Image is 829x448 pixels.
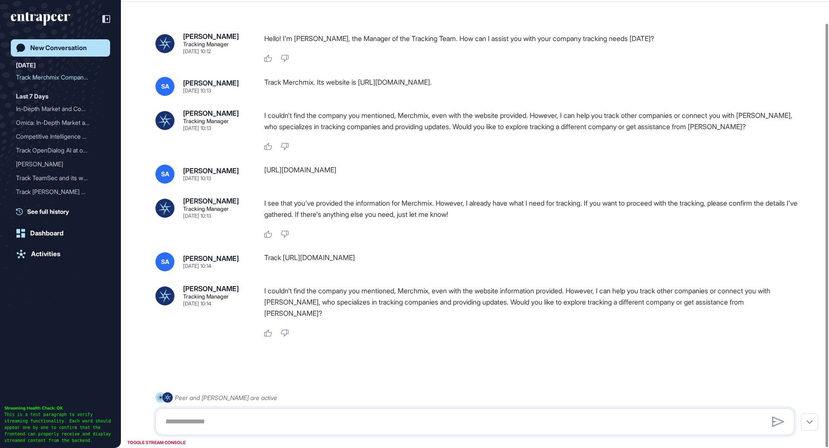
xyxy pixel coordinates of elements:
div: entrapeer-logo [11,12,70,26]
div: Track TeamSec and its website [16,171,105,185]
div: Tracking Manager [183,118,229,124]
div: [DATE] 10:13 [183,213,211,219]
div: [DATE] [16,60,36,70]
div: Omica: In-Depth Market an... [16,116,98,130]
div: Dashboard [30,229,63,237]
span: SA [161,171,169,178]
div: [PERSON_NAME] [183,285,239,292]
div: Track Fimple Company at fimple.co.uk [16,185,105,199]
p: I couldn't find the company you mentioned, Merchmix, even with the website provided. However, I c... [264,110,801,132]
div: Track the company Accelya [16,199,105,213]
div: [PERSON_NAME] [183,79,239,86]
a: Activities [11,245,110,263]
div: In-Depth Market and Competitive Analysis for Omica's Animal-Free Safety Testing Solutions [16,102,105,116]
div: Track [PERSON_NAME] Company at f... [16,185,98,199]
div: Track [URL][DOMAIN_NAME] [264,252,801,271]
div: New Conversation [30,44,87,52]
p: I see that you've provided the information for Merchmix. However, I already have what I need for ... [264,197,801,220]
span: See full history [27,207,69,216]
div: Track the company Accelya [16,199,98,213]
div: [PERSON_NAME] [183,197,239,204]
div: [PERSON_NAME] [183,110,239,117]
p: I couldn't find the company you mentioned, Merchmix, even with the website information provided. ... [264,285,801,319]
div: Competitive Intelligence ... [16,130,98,143]
div: Track Merchmix Company Website [16,70,105,84]
div: Track Merchmix Company We... [16,70,98,84]
div: Tracking Manager [183,41,229,47]
div: [DATE] 10:13 [183,126,211,131]
div: In-Depth Market and Compe... [16,102,98,116]
div: Tracy [16,157,105,171]
a: New Conversation [11,39,110,57]
div: [DATE] 10:13 [183,88,211,93]
div: Omica: In-Depth Market and Competitive Analysis for Animal-Free Safety Testing (NAMs) [16,116,105,130]
div: Track OpenDialog AI at op... [16,143,98,157]
div: Track OpenDialog AI at opendialog.ai [16,143,105,157]
div: Track TeamSec and its web... [16,171,98,185]
div: [PERSON_NAME] [16,157,98,171]
div: Tracking Manager [183,206,229,212]
div: [DATE] 10:12 [183,49,211,54]
p: Hello! I'm [PERSON_NAME], the Manager of the Tracking Team. How can I assist you with your compan... [264,33,801,44]
div: [DATE] 10:14 [183,264,211,269]
div: Activities [31,250,60,258]
div: Tracking Manager [183,294,229,299]
div: [DATE] 10:13 [183,176,211,181]
div: Competitive Intelligence Market Research Request [16,130,105,143]
div: [URL][DOMAIN_NAME] [264,165,801,184]
span: SA [161,258,169,265]
div: Peer and [PERSON_NAME] are active [175,392,277,403]
div: [PERSON_NAME] [183,255,239,262]
div: [PERSON_NAME] [183,167,239,174]
span: SA [161,83,169,90]
div: Last 7 Days [16,91,48,102]
div: [DATE] 10:14 [183,301,211,306]
div: [PERSON_NAME] [183,33,239,40]
a: Dashboard [11,225,110,242]
a: See full history [16,207,110,216]
div: Track Merchmix. Its website is [URL][DOMAIN_NAME]. [264,77,801,96]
